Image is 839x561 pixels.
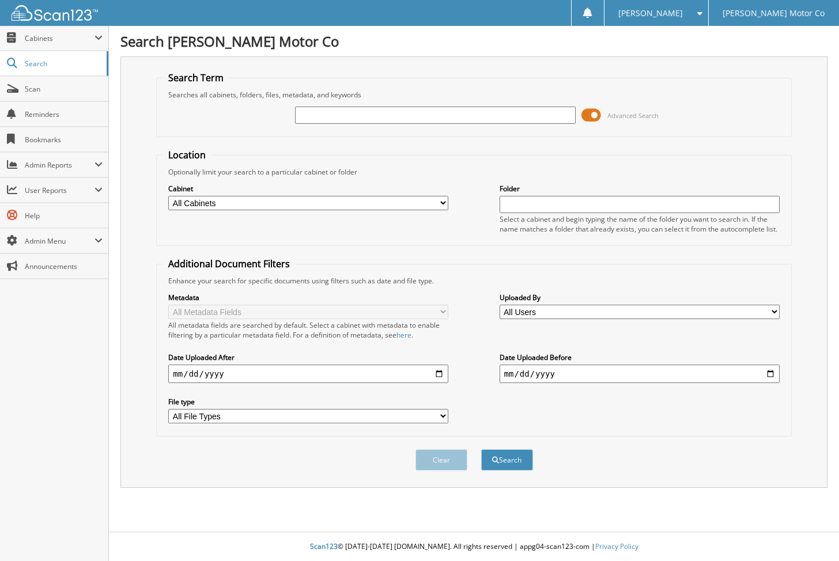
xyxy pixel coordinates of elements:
[723,10,825,17] span: [PERSON_NAME] Motor Co
[500,184,780,194] label: Folder
[618,10,683,17] span: [PERSON_NAME]
[162,257,296,270] legend: Additional Document Filters
[25,236,95,246] span: Admin Menu
[500,214,780,234] div: Select a cabinet and begin typing the name of the folder you want to search in. If the name match...
[25,261,103,271] span: Announcements
[162,276,785,286] div: Enhance your search for specific documents using filters such as date and file type.
[168,352,448,362] label: Date Uploaded After
[25,33,95,43] span: Cabinets
[162,149,211,161] legend: Location
[500,293,780,302] label: Uploaded By
[25,160,95,170] span: Admin Reports
[25,84,103,94] span: Scan
[500,352,780,362] label: Date Uploaded Before
[168,320,448,340] div: All metadata fields are searched by default. Select a cabinet with metadata to enable filtering b...
[500,365,780,383] input: end
[25,109,103,119] span: Reminders
[162,71,229,84] legend: Search Term
[120,32,827,51] h1: Search [PERSON_NAME] Motor Co
[25,135,103,145] span: Bookmarks
[12,5,98,21] img: scan123-logo-white.svg
[168,365,448,383] input: start
[162,90,785,100] div: Searches all cabinets, folders, files, metadata, and keywords
[396,330,411,340] a: here
[109,533,839,561] div: © [DATE]-[DATE] [DOMAIN_NAME]. All rights reserved | appg04-scan123-com |
[25,185,95,195] span: User Reports
[25,59,101,69] span: Search
[162,167,785,177] div: Optionally limit your search to a particular cabinet or folder
[607,111,659,120] span: Advanced Search
[25,211,103,221] span: Help
[415,449,467,471] button: Clear
[481,449,533,471] button: Search
[310,541,338,551] span: Scan123
[168,184,448,194] label: Cabinet
[595,541,638,551] a: Privacy Policy
[168,293,448,302] label: Metadata
[168,397,448,407] label: File type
